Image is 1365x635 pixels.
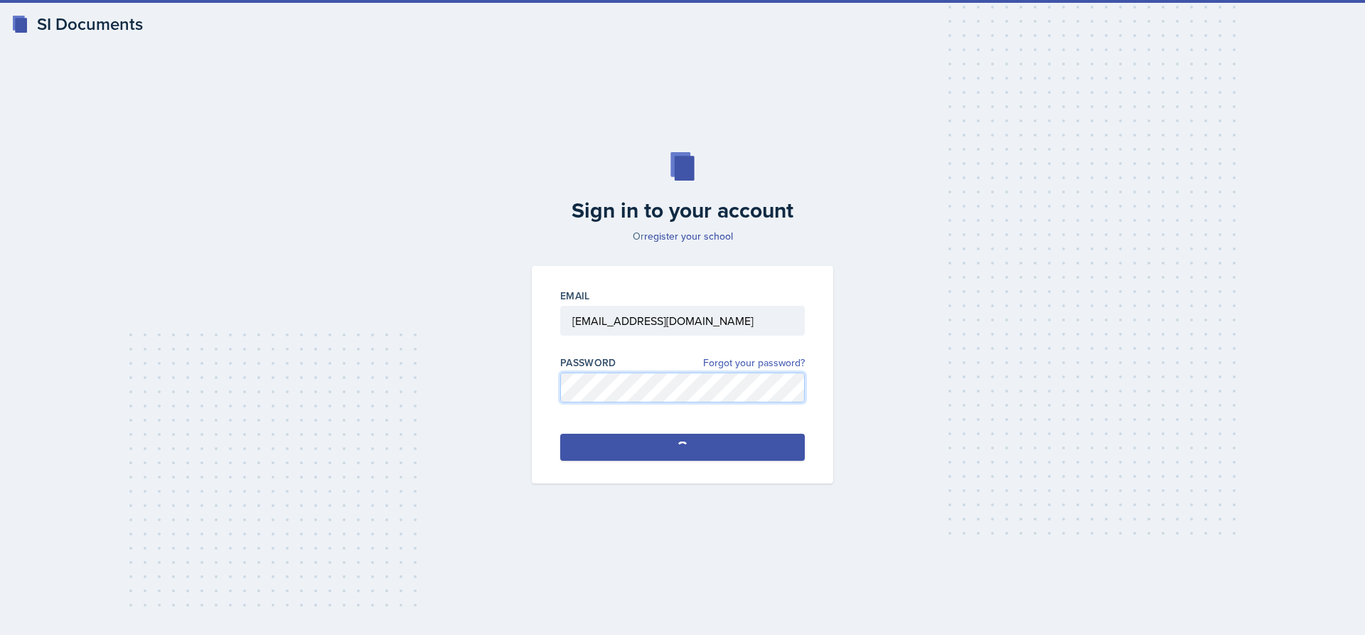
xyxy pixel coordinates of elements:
label: Password [560,356,616,370]
a: Forgot your password? [703,356,805,370]
p: Or [523,229,842,243]
a: SI Documents [11,11,143,37]
a: register your school [644,229,733,243]
h2: Sign in to your account [523,198,842,223]
input: Email [560,306,805,336]
label: Email [560,289,590,303]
